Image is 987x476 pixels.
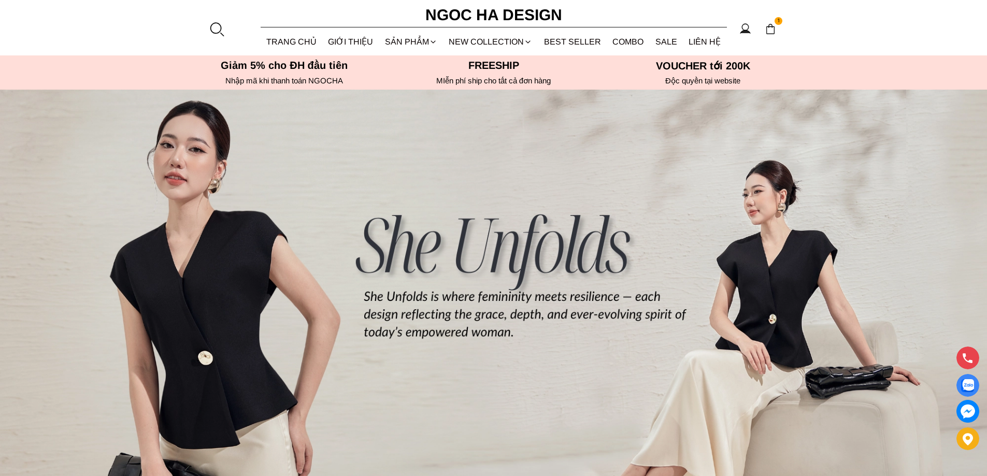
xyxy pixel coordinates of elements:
[607,28,650,55] a: Combo
[261,28,323,55] a: TRANG CHỦ
[468,60,519,71] font: Freeship
[322,28,379,55] a: GIỚI THIỆU
[392,76,595,85] h6: MIễn phí ship cho tất cả đơn hàng
[956,400,979,423] a: messenger
[602,60,805,72] h5: VOUCHER tới 200K
[775,17,783,25] span: 1
[961,379,974,392] img: Display image
[956,374,979,397] a: Display image
[221,60,348,71] font: Giảm 5% cho ĐH đầu tiên
[379,28,444,55] div: SẢN PHẨM
[683,28,727,55] a: LIÊN HỆ
[538,28,607,55] a: BEST SELLER
[225,76,343,85] font: Nhập mã khi thanh toán NGOCHA
[602,76,805,85] h6: Độc quyền tại website
[416,3,571,27] a: Ngoc Ha Design
[765,23,776,35] img: img-CART-ICON-ksit0nf1
[443,28,538,55] a: NEW COLLECTION
[650,28,683,55] a: SALE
